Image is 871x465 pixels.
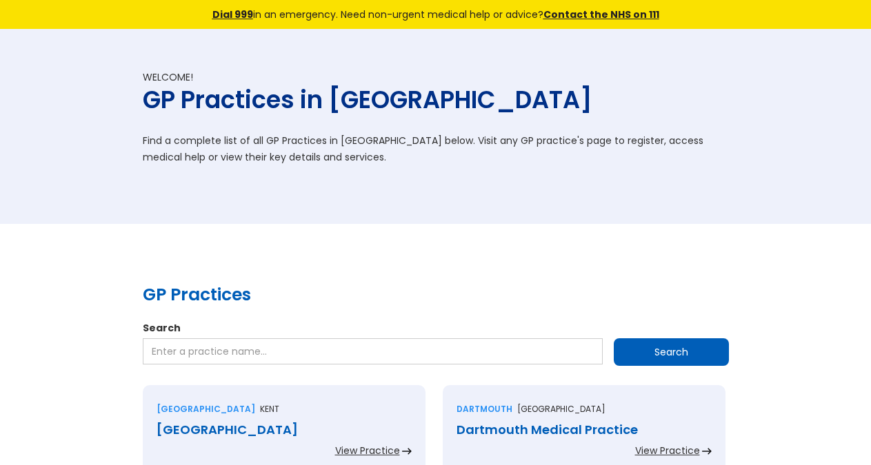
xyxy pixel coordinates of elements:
div: Dartmouth [457,402,512,416]
div: View Practice [335,444,400,457]
div: View Practice [635,444,700,457]
div: Welcome! [143,70,729,84]
a: Dial 999 [212,8,253,21]
p: [GEOGRAPHIC_DATA] [517,402,605,416]
input: Search [614,338,729,366]
div: Dartmouth Medical Practice [457,423,712,437]
input: Enter a practice name… [143,338,603,364]
h2: GP Practices [143,282,729,307]
h1: GP Practices in [GEOGRAPHIC_DATA] [143,84,729,115]
a: Contact the NHS on 111 [543,8,659,21]
div: in an emergency. Need non-urgent medical help or advice? [119,7,753,22]
label: Search [143,321,729,335]
div: [GEOGRAPHIC_DATA] [157,423,412,437]
div: [GEOGRAPHIC_DATA] [157,402,255,416]
p: Find a complete list of all GP Practices in [GEOGRAPHIC_DATA] below. Visit any GP practice's page... [143,132,729,165]
p: Kent [260,402,279,416]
